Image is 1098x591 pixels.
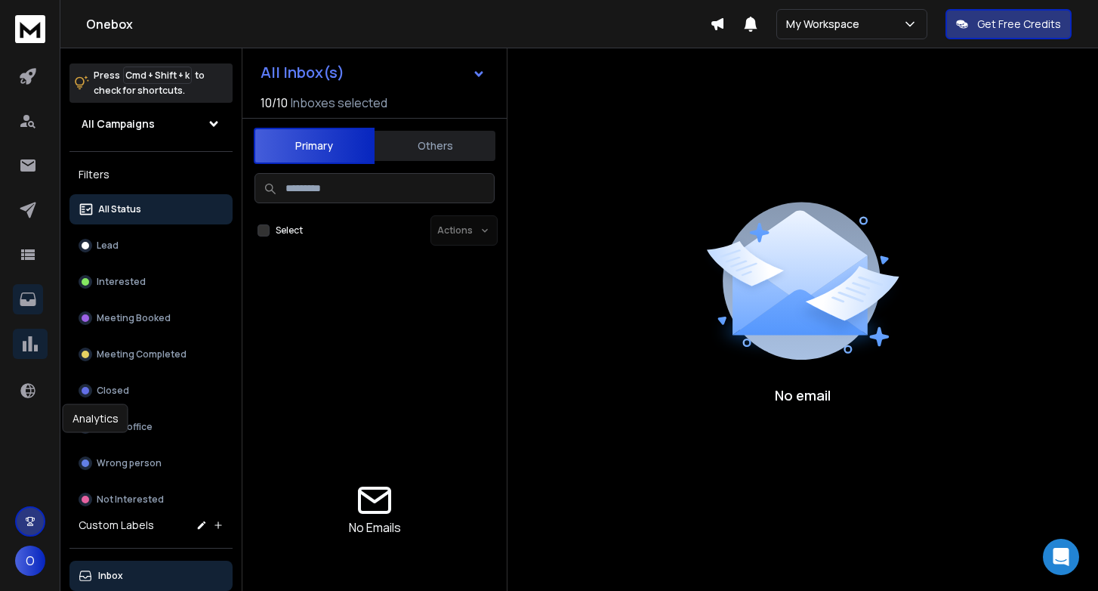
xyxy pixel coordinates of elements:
[15,546,45,576] button: O
[786,17,865,32] p: My Workspace
[79,518,154,533] h3: Custom Labels
[69,561,233,591] button: Inbox
[97,348,187,360] p: Meeting Completed
[94,68,205,98] p: Press to check for shortcuts.
[775,385,831,406] p: No email
[261,94,288,112] span: 10 / 10
[69,109,233,139] button: All Campaigns
[69,484,233,515] button: Not Interested
[63,404,128,433] div: Analytics
[248,57,498,88] button: All Inbox(s)
[69,303,233,333] button: Meeting Booked
[276,224,303,237] label: Select
[69,376,233,406] button: Closed
[97,312,171,324] p: Meeting Booked
[69,412,233,442] button: Out of office
[69,194,233,224] button: All Status
[97,385,129,397] p: Closed
[977,17,1061,32] p: Get Free Credits
[82,116,155,132] h1: All Campaigns
[98,570,123,582] p: Inbox
[97,240,119,252] p: Lead
[254,128,375,164] button: Primary
[945,9,1072,39] button: Get Free Credits
[69,231,233,261] button: Lead
[69,339,233,370] button: Meeting Completed
[69,448,233,478] button: Wrong person
[123,67,192,84] span: Cmd + Shift + k
[349,518,401,537] p: No Emails
[97,457,162,469] p: Wrong person
[69,164,233,185] h3: Filters
[15,15,45,43] img: logo
[261,65,344,80] h1: All Inbox(s)
[69,267,233,297] button: Interested
[1043,539,1079,575] div: Open Intercom Messenger
[375,129,495,162] button: Others
[98,203,141,215] p: All Status
[97,494,164,506] p: Not Interested
[86,15,710,33] h1: Onebox
[97,276,146,288] p: Interested
[291,94,387,112] h3: Inboxes selected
